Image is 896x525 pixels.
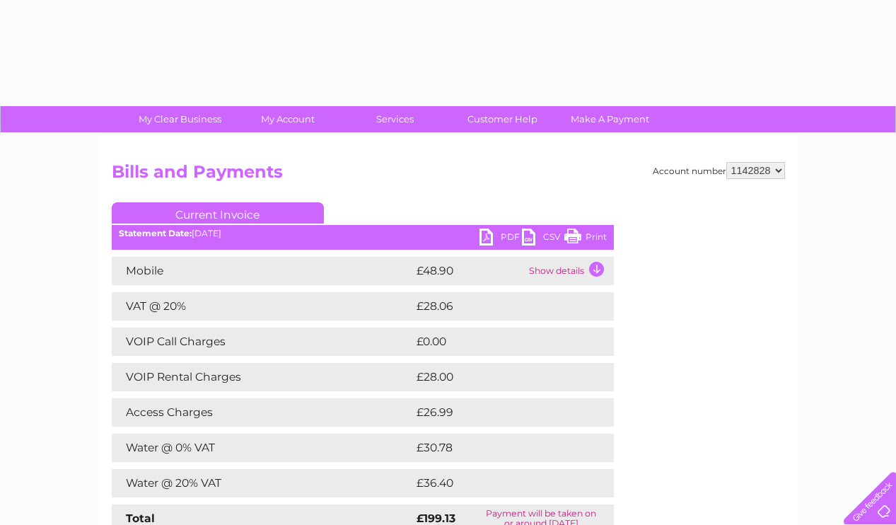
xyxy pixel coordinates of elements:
[417,512,455,525] strong: £199.13
[112,328,413,356] td: VOIP Call Charges
[479,229,522,249] a: PDF
[126,512,155,525] strong: Total
[444,106,561,132] a: Customer Help
[112,363,413,391] td: VOIP Rental Charges
[112,202,324,224] a: Current Invoice
[413,257,525,285] td: £48.90
[522,229,564,249] a: CSV
[413,469,586,497] td: £36.40
[119,228,192,238] b: Statement Date:
[413,328,581,356] td: £0.00
[413,434,586,462] td: £30.78
[112,398,413,427] td: Access Charges
[564,229,607,249] a: Print
[552,106,668,132] a: Make A Payment
[112,257,413,285] td: Mobile
[122,106,238,132] a: My Clear Business
[413,292,586,321] td: £28.06
[112,162,785,189] h2: Bills and Payments
[525,257,614,285] td: Show details
[653,162,785,179] div: Account number
[413,398,586,427] td: £26.99
[413,363,586,391] td: £28.00
[112,229,614,238] div: [DATE]
[112,469,413,497] td: Water @ 20% VAT
[112,434,413,462] td: Water @ 0% VAT
[229,106,346,132] a: My Account
[112,292,413,321] td: VAT @ 20%
[337,106,453,132] a: Services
